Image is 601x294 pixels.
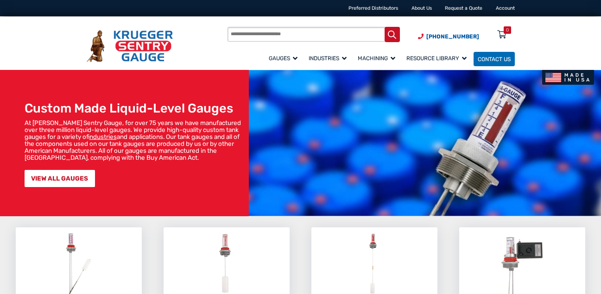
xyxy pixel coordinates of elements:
a: Account [496,5,515,11]
a: Preferred Distributors [348,5,398,11]
img: bg_hero_bannerksentry [249,70,601,216]
a: Phone Number (920) 434-8860 [418,32,479,41]
span: Gauges [269,55,297,62]
span: [PHONE_NUMBER] [426,33,479,40]
span: Machining [358,55,395,62]
a: Gauges [265,50,304,67]
a: VIEW ALL GAUGES [25,170,95,187]
a: Contact Us [474,52,515,66]
a: Machining [354,50,402,67]
div: 0 [506,26,509,34]
a: Industries [304,50,354,67]
h1: Custom Made Liquid-Level Gauges [25,101,246,116]
a: Request a Quote [445,5,482,11]
a: About Us [411,5,432,11]
a: industries [89,133,117,140]
p: At [PERSON_NAME] Sentry Gauge, for over 75 years we have manufactured over three million liquid-l... [25,119,246,161]
img: Made In USA [542,70,595,85]
img: Krueger Sentry Gauge [87,30,173,62]
span: Contact Us [478,56,511,62]
a: Resource Library [402,50,474,67]
span: Industries [309,55,347,62]
span: Resource Library [406,55,467,62]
